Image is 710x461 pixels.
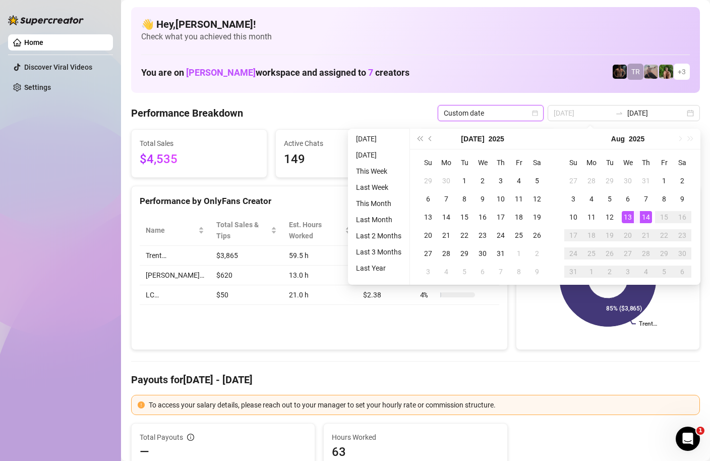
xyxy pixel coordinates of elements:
td: 2025-08-03 [564,190,582,208]
div: 8 [513,266,525,278]
div: 6 [477,266,489,278]
li: Last 2 Months [352,230,405,242]
th: Su [564,153,582,172]
th: Th [637,153,655,172]
div: 15 [458,211,470,223]
td: 2025-07-11 [510,190,528,208]
div: 27 [422,247,434,260]
button: Choose a month [461,129,484,149]
td: 2025-07-01 [455,172,474,190]
div: 4 [440,266,452,278]
button: Previous month (PageUp) [425,129,436,149]
td: 2025-08-03 [419,263,437,281]
td: 2025-08-06 [619,190,637,208]
td: 2025-08-29 [655,244,673,263]
td: 2025-07-23 [474,226,492,244]
td: 2025-06-29 [419,172,437,190]
td: 2025-07-14 [437,208,455,226]
div: 29 [658,247,670,260]
td: 2025-08-09 [528,263,546,281]
div: 29 [458,247,470,260]
td: 2025-08-09 [673,190,691,208]
div: 31 [640,175,652,187]
div: 14 [440,211,452,223]
div: 3 [422,266,434,278]
div: 22 [458,229,470,241]
div: 27 [567,175,579,187]
td: $3,865 [210,246,283,266]
td: 2025-08-21 [637,226,655,244]
span: Total Payouts [140,432,183,443]
span: info-circle [187,434,194,441]
div: 23 [676,229,688,241]
td: 2025-08-04 [582,190,601,208]
td: 2025-08-02 [673,172,691,190]
td: 59.5 h [283,246,357,266]
td: 2025-07-30 [474,244,492,263]
td: 2025-09-03 [619,263,637,281]
span: Active Chats [284,138,403,149]
span: swap-right [615,109,623,117]
div: 28 [585,175,598,187]
td: 2025-07-06 [419,190,437,208]
button: Choose a year [489,129,504,149]
td: 2025-08-24 [564,244,582,263]
div: 7 [440,193,452,205]
div: 19 [531,211,543,223]
div: 20 [422,229,434,241]
td: 2025-08-23 [673,226,691,244]
td: 13.0 h [283,266,357,285]
div: 30 [622,175,634,187]
span: + 3 [678,66,686,77]
th: Su [419,153,437,172]
td: 21.0 h [283,285,357,305]
li: Last 3 Months [352,246,405,258]
td: 2025-07-31 [492,244,510,263]
th: Total Sales & Tips [210,215,283,246]
td: 2025-07-12 [528,190,546,208]
div: 10 [495,193,507,205]
td: 2025-08-13 [619,208,637,226]
input: Start date [554,108,611,119]
td: 2025-07-19 [528,208,546,226]
td: 2025-08-20 [619,226,637,244]
td: 2025-07-27 [564,172,582,190]
div: 22 [658,229,670,241]
text: Trent… [639,321,657,328]
div: 7 [640,193,652,205]
div: 30 [676,247,688,260]
div: 3 [622,266,634,278]
li: Last Year [352,262,405,274]
img: Trent [613,65,627,79]
button: Last year (Control + left) [414,129,425,149]
div: 2 [676,175,688,187]
div: 28 [440,247,452,260]
td: 2025-07-24 [492,226,510,244]
div: 21 [640,229,652,241]
img: Nathaniel [659,65,673,79]
td: 2025-07-29 [601,172,619,190]
div: Performance by OnlyFans Creator [140,194,499,208]
span: 1 [696,427,704,435]
span: Custom date [444,106,538,121]
div: 17 [495,211,507,223]
div: 1 [585,266,598,278]
div: 25 [513,229,525,241]
div: 31 [495,247,507,260]
td: 2025-09-06 [673,263,691,281]
td: 2025-08-05 [601,190,619,208]
div: 18 [513,211,525,223]
td: 2025-08-01 [655,172,673,190]
td: 2025-08-30 [673,244,691,263]
div: 10 [567,211,579,223]
td: 2025-07-20 [419,226,437,244]
div: 27 [622,247,634,260]
div: 5 [604,193,616,205]
img: logo-BBDzfeDw.svg [8,15,84,25]
div: 12 [604,211,616,223]
div: 11 [513,193,525,205]
div: 8 [658,193,670,205]
div: 6 [622,193,634,205]
div: 11 [585,211,598,223]
div: 4 [513,175,525,187]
